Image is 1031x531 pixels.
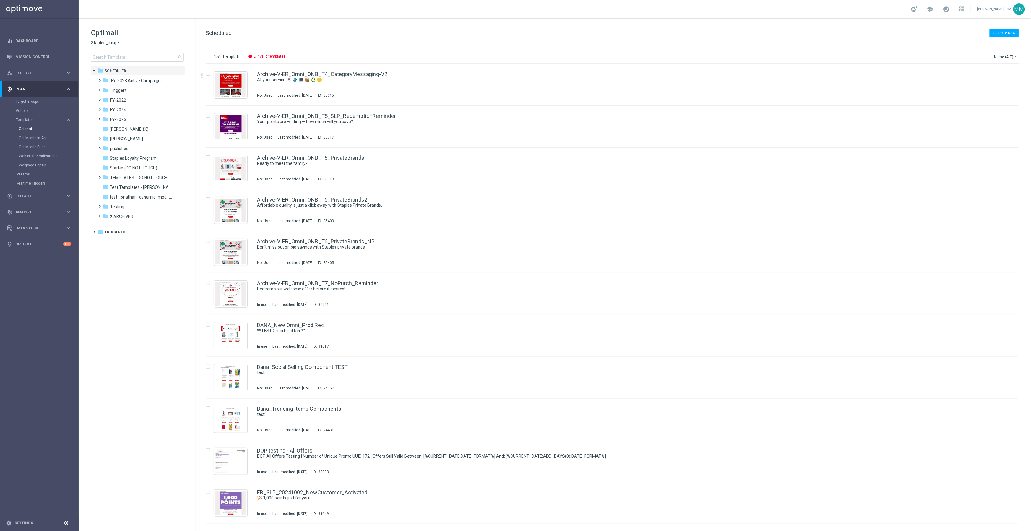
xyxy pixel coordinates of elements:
div: Data Studio [7,225,65,231]
a: Mission Control [15,49,71,65]
img: 24057.jpeg [215,366,246,389]
div: Optibot [7,236,71,252]
button: Staples_mkg arrow_drop_down [91,40,121,46]
i: arrow_drop_down [116,40,121,46]
div: test [257,370,993,376]
a: At your service 🪧 🧳 💻 📦 ♻️ 🪙 [257,77,979,83]
div: Not Used [257,260,272,265]
div: ID: [310,511,329,516]
a: Your points are waiting — how much will you save? [257,119,979,125]
div: Affordable quality is just a click away with Staples Private Brands. [257,202,993,208]
div: OptiMobile In-App [19,133,78,142]
i: folder [97,68,103,74]
span: Analyze [15,210,65,214]
span: Triggered [105,229,125,235]
i: lightbulb [7,242,12,247]
div: 31649 [318,511,329,516]
button: Data Studio keyboard_arrow_right [7,226,72,231]
button: gps_fixed Plan keyboard_arrow_right [7,87,72,92]
span: FY-2024 [110,107,126,112]
i: arrow_drop_down [1013,54,1018,59]
div: Ready to meet the family? [257,161,993,166]
div: person_search Explore keyboard_arrow_right [7,71,72,75]
div: Not Used [257,135,272,140]
div: Dashboard [7,33,71,49]
div: Not Used [257,428,272,432]
a: Target Groups [16,99,63,104]
span: Starter (DO NOT TOUCH) [110,165,157,171]
div: Web Push Notifications [19,152,78,161]
a: **TEST Omni Prod Rec** [257,328,979,334]
button: track_changes Analyze keyboard_arrow_right [7,210,72,215]
a: OptiMobile Push [19,145,63,149]
span: .FY-2023 Active Campaigns [110,78,163,83]
span: jonathan_pr_test_{X} [110,126,148,132]
div: 31017 [318,344,329,349]
a: [PERSON_NAME]keyboard_arrow_down [977,5,1013,14]
p: 151 Templates [214,54,243,59]
div: Press SPACE to select this row. [200,273,1030,315]
div: 24057 [323,386,334,391]
div: ID: [310,469,329,474]
a: Affordable quality is just a click away with Staples Private Brands. [257,202,979,208]
div: Templates keyboard_arrow_right [16,117,72,122]
span: FY-2022 [110,97,126,103]
i: folder [102,126,108,132]
a: DOP All Offers Testing | Number of Unique Promo UUID:172 | Offers Still Valid Between: [%CURRENT_... [257,453,979,459]
i: folder [103,77,109,83]
div: Last modified: [DATE] [275,93,315,98]
i: settings [6,520,12,526]
div: ID: [315,386,334,391]
a: OptiMobile In-App [19,135,63,140]
div: 24431 [323,428,334,432]
div: Press SPACE to select this row. [200,148,1030,189]
a: Optibot [15,236,63,252]
span: .Triggers [110,88,127,93]
div: Not Used [257,386,272,391]
div: Last modified: [DATE] [275,428,315,432]
div: Realtime Triggers [16,179,78,188]
img: 31649.jpeg [215,491,246,515]
i: keyboard_arrow_right [65,117,71,123]
button: play_circle_outline Execute keyboard_arrow_right [7,194,72,199]
img: 34961.jpeg [215,282,246,306]
i: keyboard_arrow_right [65,70,71,76]
p: 2 invalid templates [254,54,285,59]
div: Templates [16,115,78,170]
i: gps_fixed [7,86,12,92]
img: 31017.jpeg [215,324,246,348]
div: Not Used [257,93,272,98]
span: Plan [15,87,65,91]
a: Optimail [19,126,63,131]
a: Dashboard [15,33,71,49]
div: Last modified: [DATE] [275,386,315,391]
div: MM [1013,3,1025,15]
div: At your service 🪧 🧳 💻 📦 ♻️ 🪙 [257,77,993,83]
div: DOP All Offers Testing | Number of Unique Promo UUID:172 | Offers Still Valid Between: [%CURRENT_... [257,453,993,459]
div: ID: [315,260,334,265]
div: 35317 [323,135,334,140]
a: Archive-V-ER_Omni_ONB_T5_SLP_RedemptionReminder [257,113,396,119]
div: 33093 [318,469,329,474]
div: Actions [16,106,78,115]
div: Last modified: [DATE] [275,135,315,140]
a: Actions [16,108,63,113]
a: Don’t miss out on big savings with Staples private brands. [257,244,979,250]
button: Mission Control [7,55,72,59]
div: Last modified: [DATE] [275,177,315,182]
div: Last modified: [DATE] [270,469,310,474]
div: Press SPACE to select this row. [200,440,1030,482]
span: keyboard_arrow_down [1006,6,1013,12]
span: Staples Loyalty Program [110,155,157,161]
i: folder [103,106,109,112]
div: Templates [16,118,65,122]
div: Last modified: [DATE] [275,219,315,223]
i: folder [103,203,109,209]
a: 🎉 1,000 points just for you! [257,495,979,501]
i: track_changes [7,209,12,215]
div: +10 [63,242,71,246]
div: equalizer Dashboard [7,38,72,43]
